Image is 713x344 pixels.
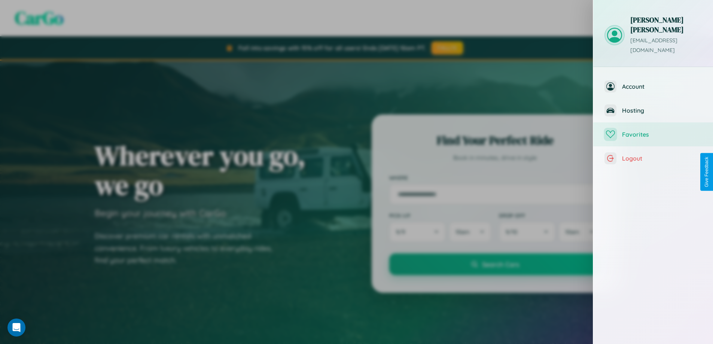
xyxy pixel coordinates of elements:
span: Account [622,83,702,90]
div: Open Intercom Messenger [7,319,25,337]
span: Logout [622,155,702,162]
div: Give Feedback [704,157,709,187]
button: Account [593,74,713,98]
span: Favorites [622,131,702,138]
span: Hosting [622,107,702,114]
button: Logout [593,146,713,170]
button: Hosting [593,98,713,122]
p: [EMAIL_ADDRESS][DOMAIN_NAME] [630,36,702,55]
h3: [PERSON_NAME] [PERSON_NAME] [630,15,702,34]
button: Favorites [593,122,713,146]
